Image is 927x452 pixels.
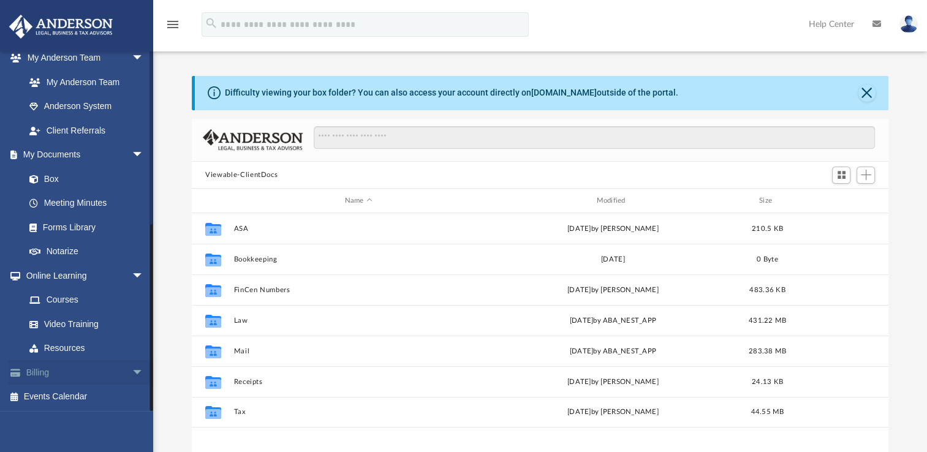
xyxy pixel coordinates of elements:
div: [DATE] [488,254,738,265]
button: ASA [234,225,483,233]
input: Search files and folders [314,126,875,149]
div: Name [233,195,483,206]
span: 0 Byte [757,256,778,263]
a: [DOMAIN_NAME] [531,88,597,97]
button: FinCen Numbers [234,286,483,294]
a: Meeting Minutes [17,191,156,216]
a: My Anderson Team [17,70,150,94]
a: Events Calendar [9,385,162,409]
a: Box [17,167,150,191]
button: Receipts [234,378,483,386]
button: Close [858,85,876,102]
a: Video Training [17,312,150,336]
a: Courses [17,288,156,312]
span: arrow_drop_down [132,360,156,385]
a: Forms Library [17,215,150,239]
i: menu [165,17,180,32]
div: id [797,195,883,206]
button: Viewable-ClientDocs [205,170,278,181]
button: Law [234,317,483,325]
img: User Pic [899,15,918,33]
span: 210.5 KB [752,225,783,232]
button: Add [857,167,875,184]
a: Client Referrals [17,118,156,143]
button: Bookkeeping [234,255,483,263]
div: Size [743,195,792,206]
div: Modified [488,195,738,206]
div: [DATE] by ABA_NEST_APP [488,315,738,326]
div: [DATE] by [PERSON_NAME] [488,285,738,296]
i: search [205,17,218,30]
button: Switch to Grid View [832,167,850,184]
span: 283.38 MB [749,348,786,355]
a: Online Learningarrow_drop_down [9,263,156,288]
a: Billingarrow_drop_down [9,360,162,385]
div: Difficulty viewing your box folder? You can also access your account directly on outside of the p... [225,86,678,99]
a: Notarize [17,239,156,264]
button: Tax [234,408,483,416]
button: Mail [234,347,483,355]
span: 24.13 KB [752,379,783,385]
img: Anderson Advisors Platinum Portal [6,15,116,39]
div: id [197,195,228,206]
a: Anderson System [17,94,156,119]
span: arrow_drop_down [132,263,156,288]
div: [DATE] by [PERSON_NAME] [488,407,738,418]
a: Resources [17,336,156,361]
span: 431.22 MB [749,317,786,324]
a: My Anderson Teamarrow_drop_down [9,46,156,70]
span: 44.55 MB [751,409,784,415]
div: [DATE] by [PERSON_NAME] [488,377,738,388]
a: menu [165,23,180,32]
a: My Documentsarrow_drop_down [9,143,156,167]
span: arrow_drop_down [132,143,156,168]
span: arrow_drop_down [132,46,156,71]
div: [DATE] by ABA_NEST_APP [488,346,738,357]
div: [DATE] by [PERSON_NAME] [488,224,738,235]
span: 483.36 KB [749,287,785,293]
